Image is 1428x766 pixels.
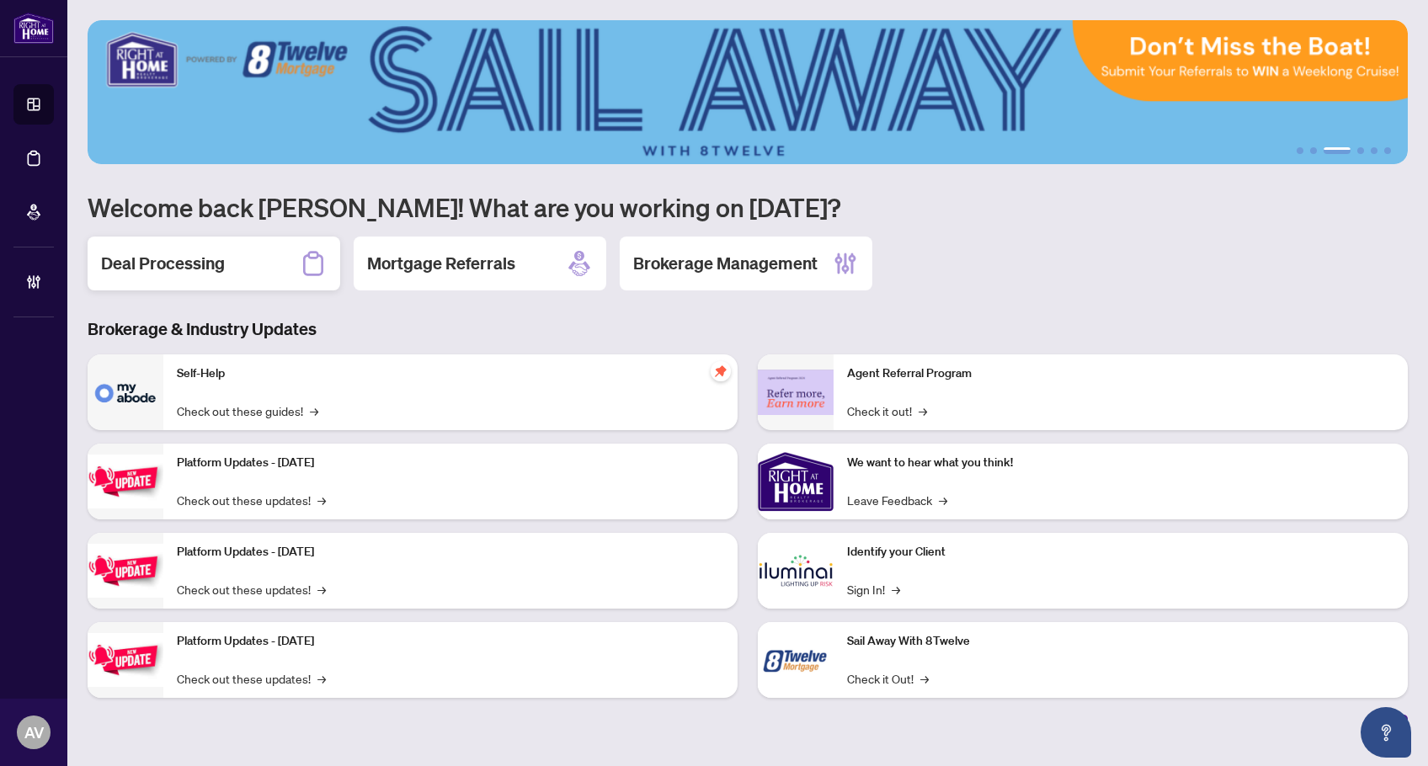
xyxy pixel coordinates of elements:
span: → [919,402,927,420]
span: → [892,580,900,598]
a: Check out these updates!→ [177,669,326,688]
p: We want to hear what you think! [847,454,1394,472]
a: Leave Feedback→ [847,491,947,509]
span: AV [24,721,44,744]
span: → [939,491,947,509]
img: Slide 2 [88,20,1408,164]
span: → [920,669,929,688]
img: Agent Referral Program [758,370,834,416]
h2: Mortgage Referrals [367,252,515,275]
img: Self-Help [88,354,163,430]
img: Platform Updates - July 21, 2025 [88,455,163,508]
button: 4 [1357,147,1364,154]
a: Check it Out!→ [847,669,929,688]
img: Platform Updates - July 8, 2025 [88,544,163,597]
p: Identify your Client [847,543,1394,561]
img: Sail Away With 8Twelve [758,622,834,698]
span: → [317,669,326,688]
p: Platform Updates - [DATE] [177,454,724,472]
h3: Brokerage & Industry Updates [88,317,1408,341]
img: Platform Updates - June 23, 2025 [88,633,163,686]
p: Platform Updates - [DATE] [177,543,724,561]
p: Sail Away With 8Twelve [847,632,1394,651]
button: 2 [1310,147,1317,154]
button: 5 [1371,147,1377,154]
span: → [317,580,326,598]
img: Identify your Client [758,533,834,609]
p: Agent Referral Program [847,364,1394,383]
a: Sign In!→ [847,580,900,598]
span: → [317,491,326,509]
a: Check out these updates!→ [177,491,326,509]
p: Platform Updates - [DATE] [177,632,724,651]
a: Check out these guides!→ [177,402,318,420]
span: → [310,402,318,420]
button: 3 [1324,147,1351,154]
a: Check it out!→ [847,402,927,420]
p: Self-Help [177,364,724,383]
h2: Brokerage Management [633,252,818,275]
button: 1 [1297,147,1303,154]
a: Check out these updates!→ [177,580,326,598]
h1: Welcome back [PERSON_NAME]! What are you working on [DATE]? [88,191,1408,223]
button: Open asap [1361,707,1411,758]
span: pushpin [711,361,731,381]
img: logo [13,13,54,44]
h2: Deal Processing [101,252,225,275]
button: 6 [1384,147,1391,154]
img: We want to hear what you think! [758,444,834,519]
